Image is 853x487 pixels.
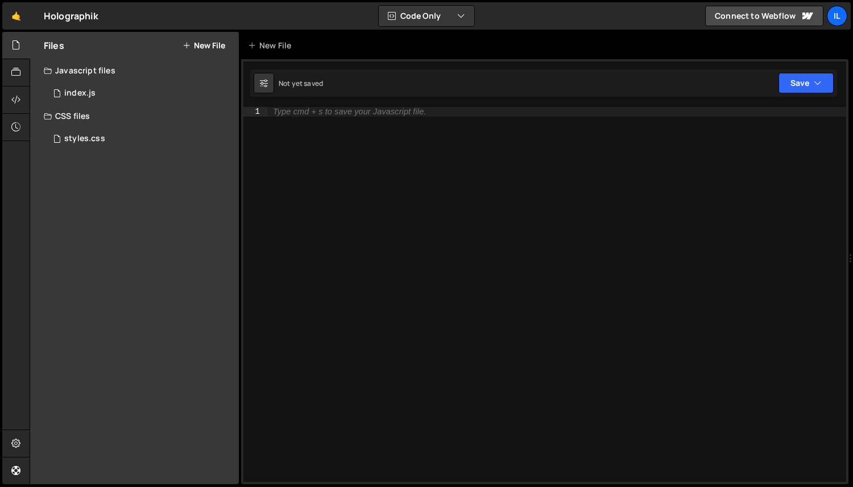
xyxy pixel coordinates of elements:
div: Not yet saved [279,79,323,88]
div: New File [248,40,296,51]
div: Type cmd + s to save your Javascript file. [273,108,426,116]
div: styles.css [64,134,105,144]
a: Il [827,6,847,26]
div: CSS files [30,105,239,127]
button: New File [183,41,225,50]
div: 16234/43719.js [44,82,239,105]
div: Holographik [44,9,98,23]
div: Javascript files [30,59,239,82]
div: index.js [64,88,96,98]
button: Save [779,73,834,93]
a: Connect to Webflow [705,6,823,26]
button: Code Only [379,6,474,26]
a: 🤙 [2,2,30,30]
div: 1 [243,107,267,117]
div: 16234/46505.css [44,127,239,150]
h2: Files [44,39,64,52]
